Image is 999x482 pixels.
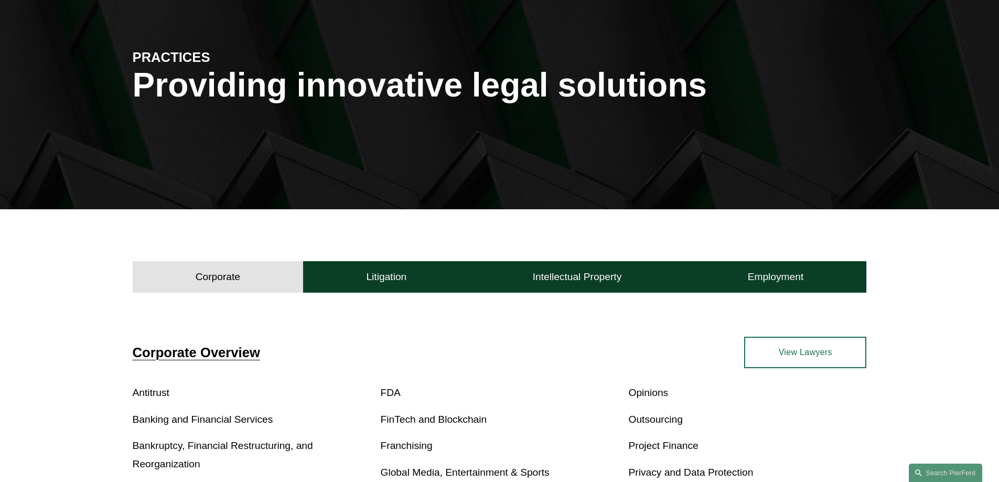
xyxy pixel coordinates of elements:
[628,467,753,478] a: Privacy and Data Protection
[133,49,316,66] h4: PRACTICES
[628,414,682,425] a: Outsourcing
[533,271,622,283] h4: Intellectual Property
[748,271,804,283] h4: Employment
[196,271,240,283] h4: Corporate
[381,467,550,478] a: Global Media, Entertainment & Sports
[628,440,698,451] a: Project Finance
[381,387,401,398] a: FDA
[628,387,668,398] a: Opinions
[381,440,433,451] a: Franchising
[909,464,982,482] a: Search this site
[133,387,169,398] a: Antitrust
[744,337,866,368] a: View Lawyers
[133,440,313,469] a: Bankruptcy, Financial Restructuring, and Reorganization
[133,345,260,360] a: Corporate Overview
[133,66,867,104] h1: Providing innovative legal solutions
[381,414,487,425] a: FinTech and Blockchain
[366,271,406,283] h4: Litigation
[133,414,273,425] a: Banking and Financial Services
